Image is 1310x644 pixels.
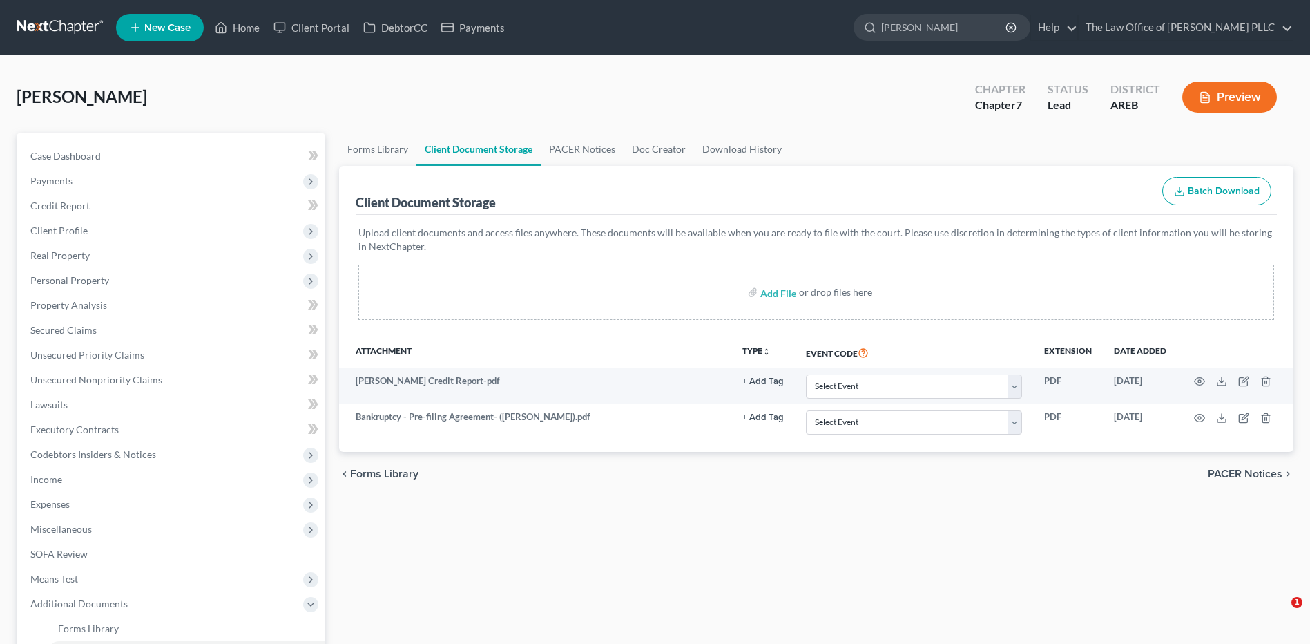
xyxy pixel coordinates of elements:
[30,274,109,286] span: Personal Property
[267,15,356,40] a: Client Portal
[17,86,147,106] span: [PERSON_NAME]
[799,285,872,299] div: or drop files here
[30,324,97,336] span: Secured Claims
[19,392,325,417] a: Lawsuits
[30,175,73,187] span: Payments
[1079,15,1293,40] a: The Law Office of [PERSON_NAME] PLLC
[742,375,784,388] a: + Add Tag
[1048,82,1088,97] div: Status
[144,23,191,33] span: New Case
[356,15,434,40] a: DebtorCC
[434,15,512,40] a: Payments
[1033,404,1103,440] td: PDF
[30,299,107,311] span: Property Analysis
[1033,368,1103,404] td: PDF
[1263,597,1296,630] iframe: Intercom live chat
[975,82,1025,97] div: Chapter
[694,133,790,166] a: Download History
[339,337,731,368] th: Attachment
[1182,82,1277,113] button: Preview
[47,616,325,641] a: Forms Library
[19,144,325,169] a: Case Dashboard
[358,226,1274,254] p: Upload client documents and access files anywhere. These documents will be available when you are...
[30,523,92,535] span: Miscellaneous
[1110,82,1160,97] div: District
[208,15,267,40] a: Home
[742,410,784,424] a: + Add Tag
[30,498,70,510] span: Expenses
[742,413,784,422] button: + Add Tag
[541,133,624,166] a: PACER Notices
[19,542,325,567] a: SOFA Review
[30,573,78,585] span: Means Test
[881,15,1008,40] input: Search by name...
[1033,337,1103,368] th: Extension
[339,468,418,480] button: chevron_left Forms Library
[1162,177,1271,206] button: Batch Download
[1103,404,1177,440] td: [DATE]
[1282,468,1293,480] i: chevron_right
[1188,185,1260,197] span: Batch Download
[1016,98,1022,111] span: 7
[30,200,90,211] span: Credit Report
[30,374,162,386] span: Unsecured Nonpriority Claims
[1048,97,1088,113] div: Lead
[19,193,325,218] a: Credit Report
[356,194,496,211] div: Client Document Storage
[30,349,144,361] span: Unsecured Priority Claims
[339,133,416,166] a: Forms Library
[624,133,694,166] a: Doc Creator
[742,347,771,356] button: TYPEunfold_more
[30,448,156,460] span: Codebtors Insiders & Notices
[1208,468,1282,480] span: PACER Notices
[795,337,1033,368] th: Event Code
[19,368,325,392] a: Unsecured Nonpriority Claims
[19,293,325,318] a: Property Analysis
[1103,368,1177,404] td: [DATE]
[30,249,90,261] span: Real Property
[350,468,418,480] span: Forms Library
[58,623,119,634] span: Forms Library
[1031,15,1077,40] a: Help
[30,598,128,609] span: Additional Documents
[19,343,325,368] a: Unsecured Priority Claims
[975,97,1025,113] div: Chapter
[742,377,784,386] button: + Add Tag
[1103,337,1177,368] th: Date added
[30,225,88,236] span: Client Profile
[1110,97,1160,113] div: AREB
[30,473,62,485] span: Income
[416,133,541,166] a: Client Document Storage
[339,404,731,440] td: Bankruptcy - Pre-filing Agreement- ([PERSON_NAME]).pdf
[339,468,350,480] i: chevron_left
[1291,597,1302,608] span: 1
[1208,468,1293,480] button: PACER Notices chevron_right
[30,399,68,410] span: Lawsuits
[339,368,731,404] td: [PERSON_NAME] Credit Report-pdf
[30,548,88,560] span: SOFA Review
[19,318,325,343] a: Secured Claims
[19,417,325,442] a: Executory Contracts
[30,150,101,162] span: Case Dashboard
[30,424,119,435] span: Executory Contracts
[762,348,771,356] i: unfold_more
